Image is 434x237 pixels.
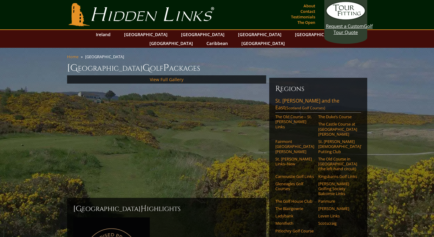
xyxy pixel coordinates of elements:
span: P [163,62,169,74]
a: The Golf House Club [275,199,314,204]
a: View Full Gallery [150,77,183,82]
a: St. [PERSON_NAME] and the East(Scotland Golf Courses) [275,97,361,113]
a: The Old Course in [GEOGRAPHIC_DATA] (the left-hand circuit) [318,156,357,171]
a: Home [67,54,78,59]
a: Request a CustomGolf Tour Quote [326,2,366,35]
a: Ireland [93,30,114,39]
a: The Castle Course at [GEOGRAPHIC_DATA][PERSON_NAME] [318,122,357,137]
a: [GEOGRAPHIC_DATA] [121,30,171,39]
a: Monifieth [275,221,314,226]
h1: [GEOGRAPHIC_DATA] olf ackages [67,62,367,74]
a: About [302,2,317,10]
a: Caribbean [203,39,231,48]
span: (Scotland Golf Courses) [285,105,325,111]
span: Request a Custom [326,23,364,29]
a: Leven Links [318,213,357,218]
a: Kingsbarns Golf Links [318,174,357,179]
a: Gleneagles Golf Courses [275,181,314,191]
a: Fairmont [GEOGRAPHIC_DATA][PERSON_NAME] [275,139,314,154]
span: H [141,204,147,214]
a: [GEOGRAPHIC_DATA] [178,30,228,39]
a: Panmure [318,199,357,204]
li: [GEOGRAPHIC_DATA] [85,54,126,59]
a: Ladybank [275,213,314,218]
a: [GEOGRAPHIC_DATA] [238,39,288,48]
a: Scotscraig [318,221,357,226]
a: Contact [299,7,317,16]
a: [GEOGRAPHIC_DATA] [146,39,196,48]
a: [PERSON_NAME] Golfing Society Balcomie Links [318,181,357,196]
span: G [142,62,150,74]
a: [PERSON_NAME] [318,206,357,211]
h2: [GEOGRAPHIC_DATA] ighlights [73,204,260,214]
h6: Regions [275,84,361,94]
a: St. [PERSON_NAME] Links–New [275,156,314,167]
a: Carnoustie Golf Links [275,174,314,179]
a: The Duke’s Course [318,114,357,119]
a: The Blairgowrie [275,206,314,211]
a: Pitlochry Golf Course [275,228,314,233]
a: [GEOGRAPHIC_DATA] [235,30,285,39]
a: The Old Course – St. [PERSON_NAME] Links [275,114,314,129]
a: [GEOGRAPHIC_DATA] [292,30,342,39]
a: The Open [296,18,317,27]
a: Testimonials [289,13,317,21]
a: St. [PERSON_NAME] [DEMOGRAPHIC_DATA]’ Putting Club [318,139,357,154]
